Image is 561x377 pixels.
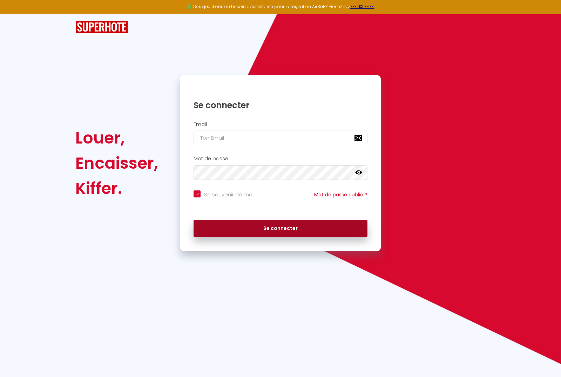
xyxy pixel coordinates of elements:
[350,4,374,9] a: >>> ICI <<<<
[194,156,367,162] h2: Mot de passe
[75,151,158,176] div: Encaisser,
[75,21,128,34] img: SuperHote logo
[314,191,367,198] a: Mot de passe oublié ?
[75,176,158,201] div: Kiffer.
[75,125,158,151] div: Louer,
[194,131,367,145] input: Ton Email
[194,121,367,127] h2: Email
[194,220,367,237] button: Se connecter
[194,100,367,111] h1: Se connecter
